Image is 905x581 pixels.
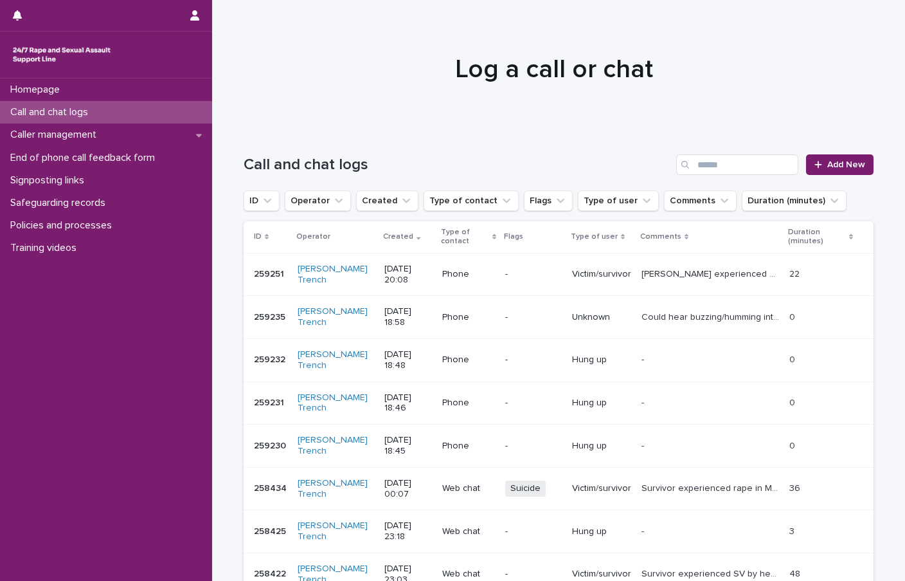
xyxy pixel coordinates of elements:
[384,264,431,286] p: [DATE] 20:08
[244,156,671,174] h1: Call and chat logs
[789,266,802,280] p: 22
[641,566,782,580] p: Survivor experienced SV by her Dad and abuse by Mum. Discussed impact of abuse and relationship w...
[254,481,289,494] p: 258434
[505,355,562,365] p: -
[254,524,289,537] p: 258425
[572,269,631,280] p: Victim/survivor
[505,312,562,323] p: -
[505,269,562,280] p: -
[572,312,631,323] p: Unknown
[827,160,865,169] span: Add New
[442,569,495,580] p: Web chat
[505,441,562,452] p: -
[356,190,418,211] button: Created
[384,392,431,414] p: [DATE] 18:46
[384,521,431,542] p: [DATE] 23:18
[5,242,87,254] p: Training videos
[505,398,562,409] p: -
[10,42,113,68] img: rhQMoQhaT3yELyF149Cw
[244,382,874,425] tr: 259231259231 [PERSON_NAME] Trench [DATE] 18:46Phone-Hung up-- 00
[442,398,495,409] p: Phone
[296,230,330,244] p: Operator
[572,441,631,452] p: Hung up
[641,395,647,409] p: -
[298,264,374,286] a: [PERSON_NAME] Trench
[505,569,562,580] p: -
[640,230,681,244] p: Comments
[384,306,431,328] p: [DATE] 18:58
[789,352,798,365] p: 0
[244,338,874,382] tr: 259232259232 [PERSON_NAME] Trench [DATE] 18:48Phone-Hung up-- 00
[5,197,116,209] p: Safeguarding records
[254,395,287,409] p: 259231
[572,526,631,537] p: Hung up
[244,425,874,468] tr: 259230259230 [PERSON_NAME] Trench [DATE] 18:45Phone-Hung up-- 00
[676,154,798,175] input: Search
[298,435,374,457] a: [PERSON_NAME] Trench
[254,566,289,580] p: 258422
[5,174,94,187] p: Signposting links
[664,190,737,211] button: Comments
[5,129,107,141] p: Caller management
[298,349,374,371] a: [PERSON_NAME] Trench
[742,190,847,211] button: Duration (minutes)
[298,306,374,328] a: [PERSON_NAME] Trench
[254,230,262,244] p: ID
[789,309,798,323] p: 0
[788,225,845,249] p: Duration (minutes)
[5,84,70,96] p: Homepage
[641,438,647,452] p: -
[384,349,431,371] p: [DATE] 18:48
[789,524,797,537] p: 3
[244,296,874,339] tr: 259235259235 [PERSON_NAME] Trench [DATE] 18:58Phone-UnknownCould hear buzzing/humming interferenc...
[505,526,562,537] p: -
[505,481,546,497] span: Suicide
[244,467,874,510] tr: 258434258434 [PERSON_NAME] Trench [DATE] 00:07Web chatSuicideVictim/survivorSurvivor experienced ...
[298,392,374,414] a: [PERSON_NAME] Trench
[572,569,631,580] p: Victim/survivor
[641,266,782,280] p: Robin experienced SV by an older man at a party. Discussed capacity to consent and gave legal def...
[383,230,413,244] p: Created
[384,478,431,500] p: [DATE] 00:07
[641,309,782,323] p: Could hear buzzing/humming interference on the line, unable to hear anyone speaking. Followed gui...
[254,266,287,280] p: 259251
[641,352,647,365] p: -
[571,230,618,244] p: Type of user
[442,269,495,280] p: Phone
[524,190,573,211] button: Flags
[578,190,659,211] button: Type of user
[572,398,631,409] p: Hung up
[442,441,495,452] p: Phone
[5,106,98,118] p: Call and chat logs
[641,481,782,494] p: Survivor experienced rape in May by male friend of friend, resulting in bruising and bleeding. Ex...
[298,521,374,542] a: [PERSON_NAME] Trench
[254,309,288,323] p: 259235
[424,190,519,211] button: Type of contact
[239,54,869,85] h1: Log a call or chat
[641,524,647,537] p: -
[572,483,631,494] p: Victim/survivor
[441,225,489,249] p: Type of contact
[442,526,495,537] p: Web chat
[789,395,798,409] p: 0
[254,352,288,365] p: 259232
[298,478,374,500] a: [PERSON_NAME] Trench
[789,438,798,452] p: 0
[244,190,280,211] button: ID
[789,566,803,580] p: 48
[442,483,495,494] p: Web chat
[789,481,803,494] p: 36
[285,190,351,211] button: Operator
[244,253,874,296] tr: 259251259251 [PERSON_NAME] Trench [DATE] 20:08Phone-Victim/survivor[PERSON_NAME] experienced SV b...
[572,355,631,365] p: Hung up
[384,435,431,457] p: [DATE] 18:45
[254,438,289,452] p: 259230
[5,219,122,232] p: Policies and processes
[5,152,165,164] p: End of phone call feedback form
[244,510,874,553] tr: 258425258425 [PERSON_NAME] Trench [DATE] 23:18Web chat-Hung up-- 33
[504,230,523,244] p: Flags
[806,154,874,175] a: Add New
[442,312,495,323] p: Phone
[442,355,495,365] p: Phone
